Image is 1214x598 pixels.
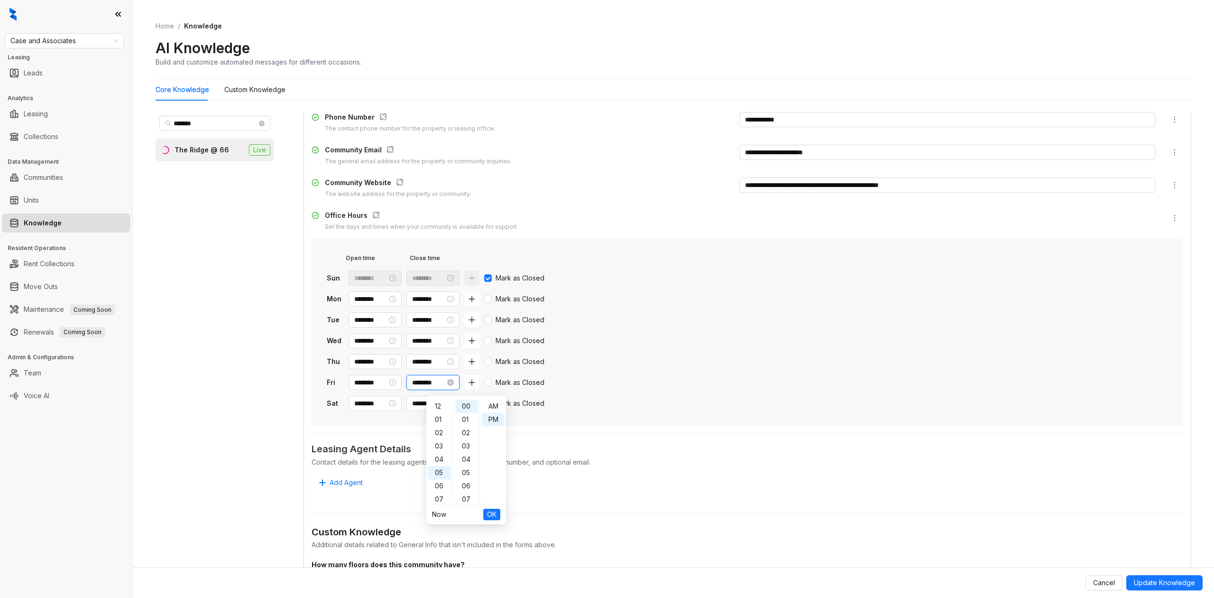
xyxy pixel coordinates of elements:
[455,426,478,439] div: 02
[24,364,41,383] a: Team
[325,190,471,199] div: The website address for the property or community.
[432,510,446,518] a: Now
[492,377,548,388] span: Mark as Closed
[455,453,478,466] div: 04
[2,300,130,319] li: Maintenance
[2,323,130,342] li: Renewals
[482,400,505,413] div: AM
[492,315,548,325] span: Mark as Closed
[2,127,130,146] li: Collections
[325,223,517,232] div: Set the days and times when your community is available for support
[2,64,130,83] li: Leads
[24,254,74,273] a: Rent Collections
[178,21,180,31] li: /
[455,413,478,426] div: 01
[325,145,512,157] div: Community Email
[327,356,344,367] div: Thu
[325,124,495,133] div: The contact phone number for the property or leasing office.
[156,84,209,95] div: Core Knowledge
[2,168,130,187] li: Communities
[24,214,62,233] a: Knowledge
[468,379,476,386] span: plus
[2,214,130,233] li: Knowledge
[10,34,118,48] span: Case and Associates
[327,336,344,346] div: Wed
[1171,181,1178,189] span: more
[259,121,265,126] span: close-circle
[492,398,548,409] span: Mark as Closed
[156,57,361,67] div: Build and customize automated messages for different occasions.
[312,442,1183,457] span: Leasing Agent Details
[325,210,517,223] div: Office Hours
[327,377,344,388] div: Fri
[428,479,451,493] div: 06
[249,144,270,156] span: Live
[165,120,172,127] span: search
[492,273,548,283] span: Mark as Closed
[184,22,222,30] span: Knowledge
[1171,214,1178,222] span: more
[24,191,39,210] a: Units
[2,277,130,296] li: Move Outs
[1171,149,1178,156] span: more
[455,466,478,479] div: 05
[24,127,58,146] a: Collections
[312,525,1183,540] div: Custom Knowledge
[492,336,548,346] span: Mark as Closed
[327,273,344,283] div: Sun
[410,254,440,263] div: Close time
[2,386,130,405] li: Voice AI
[447,379,454,386] span: close-circle
[455,493,478,506] div: 07
[24,323,105,342] a: RenewalsComing Soon
[224,84,285,95] div: Custom Knowledge
[468,295,476,303] span: plus
[455,479,478,493] div: 06
[312,457,1183,467] div: Contact details for the leasing agents, including name, phone number, and optional email.
[468,316,476,324] span: plus
[483,509,500,520] button: OK
[156,39,250,57] h2: AI Knowledge
[24,64,43,83] a: Leads
[327,315,344,325] div: Tue
[325,112,495,124] div: Phone Number
[8,94,132,103] h3: Analytics
[487,509,497,520] span: OK
[8,53,132,62] h3: Leasing
[327,294,344,304] div: Mon
[325,157,512,166] div: The general email address for the property or community inquiries.
[330,477,363,488] span: Add Agent
[9,8,17,21] img: logo
[154,21,176,31] a: Home
[482,413,505,426] div: PM
[8,158,132,166] h3: Data Management
[312,540,1183,550] div: Additional details related to General Info that isn't included in the forms above.
[325,178,471,190] div: Community Website
[428,466,451,479] div: 05
[468,337,476,345] span: plus
[24,386,49,405] a: Voice AI
[327,398,344,409] div: Sat
[2,191,130,210] li: Units
[24,277,58,296] a: Move Outs
[60,327,105,337] span: Coming Soon
[428,493,451,506] div: 07
[312,475,370,490] button: Add Agent
[8,353,132,362] h3: Admin & Configurations
[428,413,451,426] div: 01
[468,358,476,365] span: plus
[1171,116,1178,123] span: more
[24,168,63,187] a: Communities
[24,104,48,123] a: Leasing
[428,426,451,439] div: 02
[455,400,478,413] div: 00
[346,254,410,263] div: Open time
[2,254,130,273] li: Rent Collections
[312,560,1157,570] div: How many floors does this community have?
[428,453,451,466] div: 04
[492,356,548,367] span: Mark as Closed
[175,145,229,155] div: The Ridge @ 66
[428,439,451,453] div: 03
